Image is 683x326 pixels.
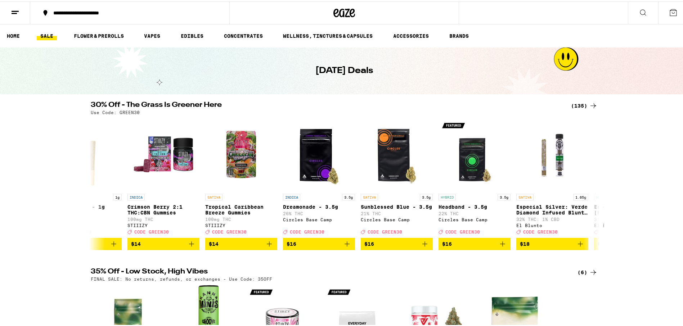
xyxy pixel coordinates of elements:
a: WELLNESS, TINCTURES & CAPSULES [279,30,376,39]
div: Circles Base Camp [283,216,355,221]
p: Sunblessed Blue - 3.5g [361,203,433,208]
p: 28% THC [50,210,122,214]
div: STIIIZY [127,222,199,226]
span: $16 [442,240,452,245]
p: Headband - 3.5g [439,203,511,208]
a: Open page for Atomic Apple - 1g from Alien Labs [50,117,122,236]
a: Open page for Crimson Berry 2:1 THC:CBN Gummies from STIIIZY [127,117,199,236]
p: 1g [113,193,122,199]
img: El Blunto - Especial Silver: Verde Diamond Infused Blunt - 1.65g [516,117,588,189]
span: $18 [598,240,607,245]
p: 21% THC [361,210,433,214]
a: VAPES [140,30,164,39]
a: Open page for Especial Silver: Verde Diamond Infused Blunt - 1.65g from El Blunto [516,117,588,236]
img: Circles Base Camp - Sunblessed Blue - 3.5g [361,117,433,189]
p: INDICA [283,193,300,199]
p: SATIVA [205,193,223,199]
p: 3.5g [420,193,433,199]
img: El Blunto - Especial Silver: Rosa Diamond Infused Blunt - 1.65g [594,117,666,189]
img: STIIIZY - Crimson Berry 2:1 THC:CBN Gummies [127,117,199,189]
p: 32% THC: 1% CBD [516,216,588,220]
button: Add to bag [127,236,199,249]
p: SATIVA [516,193,534,199]
button: Add to bag [50,236,122,249]
a: Open page for Dreamonade - 3.5g from Circles Base Camp [283,117,355,236]
p: 26% THC [283,210,355,214]
a: HOME [3,30,23,39]
p: Dreamonade - 3.5g [283,203,355,208]
a: (6) [578,267,598,275]
p: 22% THC [439,210,511,214]
p: 100mg THC [127,216,199,220]
div: Circles Base Camp [439,216,511,221]
span: $16 [364,240,374,245]
a: Open page for Tropical Caribbean Breeze Gummies from STIIIZY [205,117,277,236]
span: Hi. Need any help? [4,5,52,11]
span: $18 [520,240,530,245]
span: CODE GREEN30 [134,228,169,233]
h2: 30% Off - The Grass Is Greener Here [91,100,562,109]
p: 1.65g [573,193,588,199]
p: Tropical Caribbean Breeze Gummies [205,203,277,214]
a: EDIBLES [177,30,207,39]
p: Atomic Apple - 1g [50,203,122,208]
p: Crimson Berry 2:1 THC:CBN Gummies [127,203,199,214]
span: $14 [209,240,219,245]
a: SALE [37,30,57,39]
a: Open page for Headband - 3.5g from Circles Base Camp [439,117,511,236]
span: CODE GREEN30 [601,228,635,233]
p: Especial Silver: Verde Diamond Infused Blunt - 1.65g [516,203,588,214]
img: Circles Base Camp - Dreamonade - 3.5g [283,117,355,189]
p: INDICA [127,193,145,199]
a: ACCESSORIES [390,30,432,39]
h1: [DATE] Deals [315,63,373,76]
button: Add to bag [516,236,588,249]
img: STIIIZY - Tropical Caribbean Breeze Gummies [205,117,277,189]
p: HYBRID [594,193,611,199]
a: Open page for Sunblessed Blue - 3.5g from Circles Base Camp [361,117,433,236]
span: CODE GREEN30 [290,228,324,233]
div: Circles Base Camp [361,216,433,221]
span: CODE GREEN30 [445,228,480,233]
img: Circles Base Camp - Headband - 3.5g [439,117,511,189]
button: Add to bag [594,236,666,249]
a: CONCENTRATES [220,30,266,39]
p: Especial Silver: [PERSON_NAME] Infused Blunt - 1.65g [594,203,666,214]
p: 31% THC [594,216,666,220]
span: CODE GREEN30 [523,228,558,233]
h2: 35% Off - Low Stock, High Vibes [91,267,562,275]
p: 3.5g [498,193,511,199]
p: 100mg THC [205,216,277,220]
button: Add to bag [361,236,433,249]
p: FINAL SALE: No returns, refunds, or exchanges - Use Code: 35OFF [91,275,272,280]
div: El Blunto [516,222,588,226]
p: HYBRID [439,193,456,199]
a: FLOWER & PREROLLS [70,30,127,39]
span: $14 [131,240,141,245]
button: Add to bag [205,236,277,249]
div: STIIIZY [205,222,277,226]
button: Add to bag [439,236,511,249]
span: CODE GREEN30 [212,228,247,233]
a: (135) [571,100,598,109]
p: SATIVA [361,193,378,199]
span: CODE GREEN30 [368,228,402,233]
p: 3.5g [342,193,355,199]
a: Open page for Especial Silver: Rosa Diamond Infused Blunt - 1.65g from El Blunto [594,117,666,236]
div: El Blunto [594,222,666,226]
p: Use Code: GREEN30 [91,109,140,113]
a: BRANDS [446,30,472,39]
img: Alien Labs - Atomic Apple - 1g [50,117,122,189]
span: $16 [287,240,296,245]
button: Add to bag [283,236,355,249]
div: Alien Labs [50,216,122,221]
